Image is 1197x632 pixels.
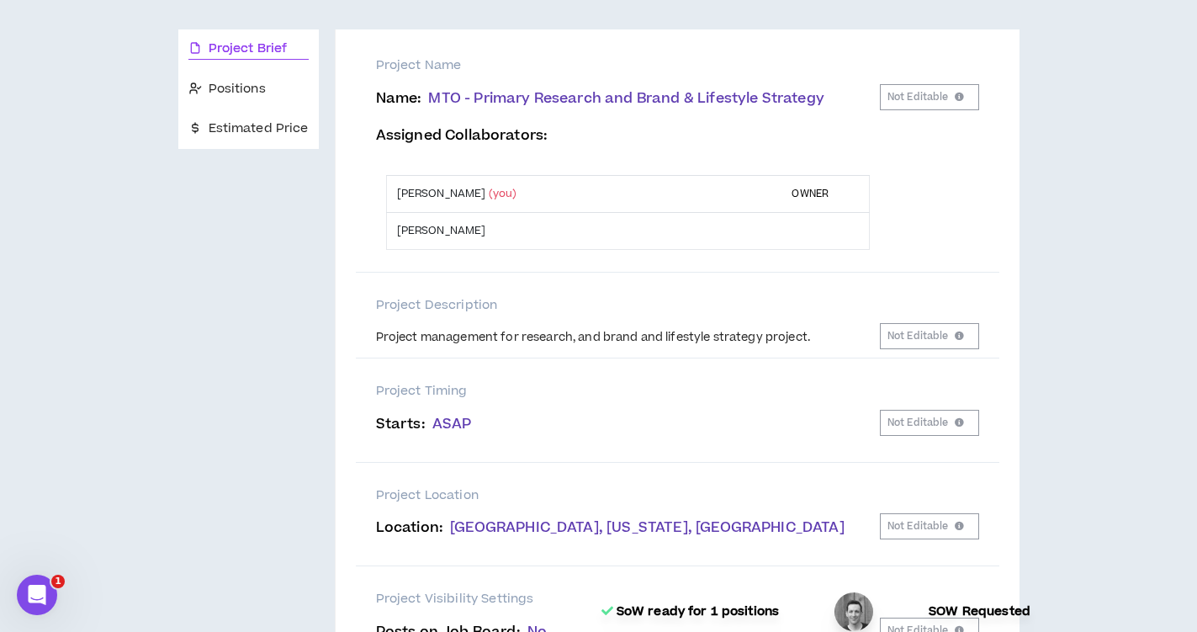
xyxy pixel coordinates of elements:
[376,417,880,433] p: Starts :
[376,296,979,315] p: Project Description
[428,88,824,109] span: MTO - Primary Research and Brand & Lifestyle Strategy
[376,128,880,144] p: Assigned Collaborators :
[432,414,472,434] span: ASAP
[17,575,57,615] iframe: Intercom live chat
[386,212,771,249] td: [PERSON_NAME]
[376,91,880,107] p: Name :
[376,382,979,401] p: Project Timing
[209,80,266,98] span: Positions
[887,521,948,532] span: Not Editable
[209,40,288,58] span: Project Brief
[887,417,948,428] span: Not Editable
[376,486,979,505] p: Project Location
[887,331,948,342] span: Not Editable
[601,603,780,621] p: SoW ready for 1 positions
[489,186,517,201] span: (you)
[450,518,845,538] span: [GEOGRAPHIC_DATA], [US_STATE], [GEOGRAPHIC_DATA]
[209,119,309,138] span: Estimated Price
[929,603,1030,621] p: SOW Requested
[376,330,880,347] div: Project management for research, and brand and lifestyle strategy project.
[887,92,948,103] span: Not Editable
[51,575,65,588] span: 1
[376,520,880,536] p: Location :
[386,175,771,212] td: [PERSON_NAME]
[376,56,979,75] p: Project Name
